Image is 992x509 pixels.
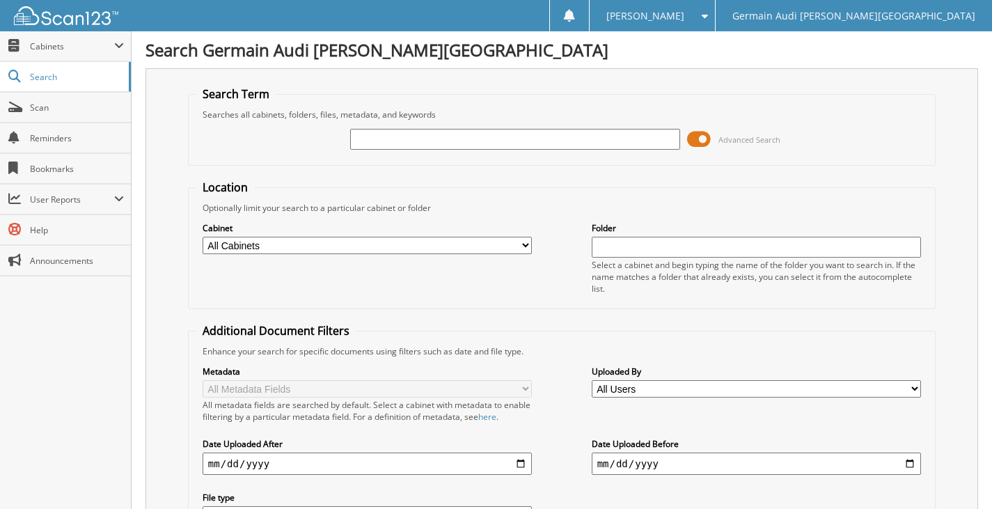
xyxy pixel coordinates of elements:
legend: Search Term [196,86,276,102]
span: Reminders [30,132,124,144]
label: Date Uploaded Before [592,438,922,450]
input: end [592,453,922,475]
label: Metadata [203,366,533,377]
label: Cabinet [203,222,533,234]
span: Germain Audi [PERSON_NAME][GEOGRAPHIC_DATA] [732,12,975,20]
label: File type [203,492,533,503]
div: All metadata fields are searched by default. Select a cabinet with metadata to enable filtering b... [203,399,533,423]
span: Advanced Search [718,134,780,145]
label: Date Uploaded After [203,438,533,450]
legend: Location [196,180,255,195]
div: Searches all cabinets, folders, files, metadata, and keywords [196,109,928,120]
span: Cabinets [30,40,114,52]
span: Scan [30,102,124,113]
img: scan123-logo-white.svg [14,6,118,25]
span: Bookmarks [30,163,124,175]
span: Help [30,224,124,236]
span: Search [30,71,122,83]
label: Folder [592,222,922,234]
h1: Search Germain Audi [PERSON_NAME][GEOGRAPHIC_DATA] [145,38,978,61]
label: Uploaded By [592,366,922,377]
input: start [203,453,533,475]
div: Select a cabinet and begin typing the name of the folder you want to search in. If the name match... [592,259,922,295]
span: Announcements [30,255,124,267]
a: here [478,411,496,423]
div: Enhance your search for specific documents using filters such as date and file type. [196,345,928,357]
div: Optionally limit your search to a particular cabinet or folder [196,202,928,214]
span: [PERSON_NAME] [606,12,684,20]
span: User Reports [30,194,114,205]
legend: Additional Document Filters [196,323,356,338]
